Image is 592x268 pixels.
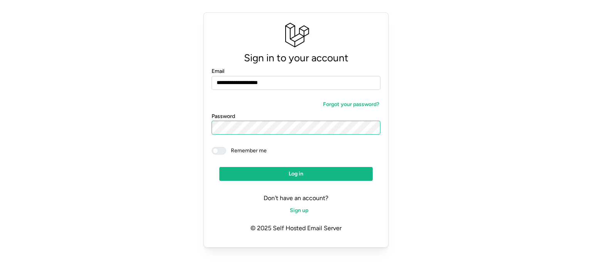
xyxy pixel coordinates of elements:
label: Email [212,67,224,76]
a: Forgot your password? [316,98,380,111]
label: Password [212,112,235,121]
p: Don't have an account? [212,193,380,203]
span: Remember me [226,147,267,155]
span: Forgot your password? [323,98,379,111]
a: Sign up [283,204,309,217]
span: Log in [289,167,303,180]
button: Log in [219,167,373,181]
span: Sign up [290,204,308,217]
p: © 2025 Self Hosted Email Server [212,217,380,239]
p: Sign in to your account [212,50,380,66]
